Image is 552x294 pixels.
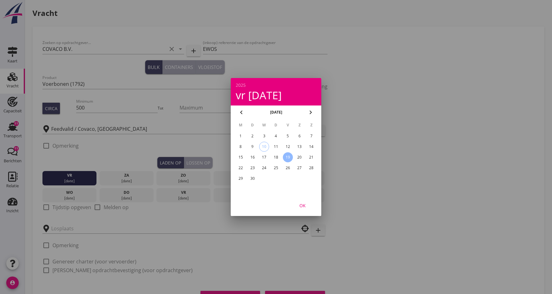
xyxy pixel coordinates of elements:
[283,163,293,173] button: 26
[282,120,293,130] th: V
[283,131,293,141] button: 5
[306,152,316,162] button: 21
[236,152,246,162] button: 15
[306,120,317,130] th: Z
[283,142,293,152] button: 12
[294,152,304,162] button: 20
[306,163,316,173] button: 28
[271,142,281,152] button: 11
[259,142,269,152] button: 10
[271,152,281,162] button: 18
[248,152,258,162] button: 16
[248,142,258,152] button: 9
[259,120,270,130] th: W
[294,163,304,173] button: 27
[259,163,269,173] button: 24
[236,142,246,152] button: 8
[306,142,316,152] button: 14
[236,83,316,87] div: 2025
[307,109,314,116] i: chevron_right
[294,202,311,209] div: OK
[236,90,316,100] div: vr [DATE]
[236,163,246,173] button: 22
[236,174,246,184] button: 29
[259,142,269,151] div: 10
[270,120,282,130] th: D
[294,142,304,152] button: 13
[259,131,269,141] button: 3
[294,131,304,141] button: 6
[271,131,281,141] button: 4
[259,152,269,162] button: 17
[248,174,258,184] button: 30
[306,131,316,141] button: 7
[283,152,293,162] button: 19
[268,108,284,117] button: [DATE]
[271,163,281,173] button: 25
[235,120,246,130] th: M
[294,120,305,130] th: Z
[248,163,258,173] button: 23
[236,131,246,141] button: 1
[247,120,258,130] th: D
[248,131,258,141] button: 2
[238,109,245,116] i: chevron_left
[289,200,316,211] button: OK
